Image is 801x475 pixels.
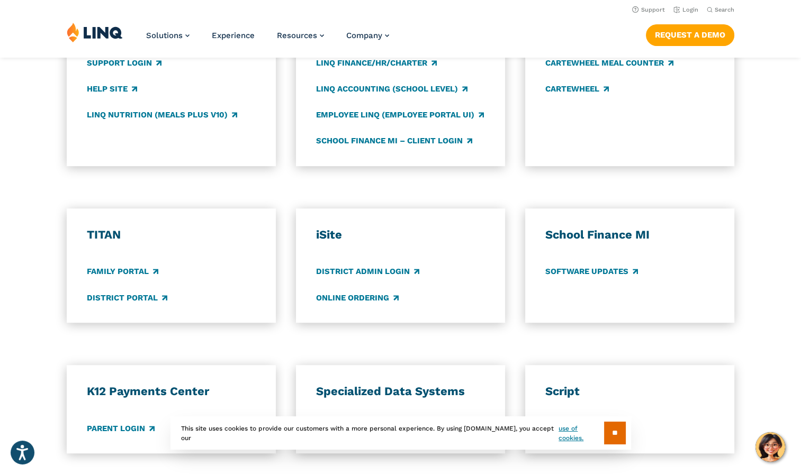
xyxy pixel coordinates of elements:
[277,31,324,40] a: Resources
[316,227,485,242] h3: iSite
[316,266,419,278] a: District Admin Login
[277,31,317,40] span: Resources
[146,22,389,57] nav: Primary Navigation
[87,423,155,434] a: Parent Login
[67,22,123,42] img: LINQ | K‑12 Software
[559,424,604,443] a: use of cookies.
[170,416,631,450] div: This site uses cookies to provide our customers with a more personal experience. By using [DOMAIN...
[545,266,638,278] a: Software Updates
[646,24,734,45] a: Request a Demo
[212,31,255,40] a: Experience
[87,384,256,399] h3: K12 Payments Center
[316,109,484,121] a: Employee LINQ (Employee Portal UI)
[316,292,399,304] a: Online Ordering
[755,432,785,462] button: Hello, have a question? Let’s chat.
[346,31,382,40] span: Company
[87,227,256,242] h3: TITAN
[673,6,698,13] a: Login
[87,109,237,121] a: LINQ Nutrition (Meals Plus v10)
[632,6,665,13] a: Support
[346,31,389,40] a: Company
[316,57,437,69] a: LINQ Finance/HR/Charter
[316,135,472,147] a: School Finance MI – Client Login
[146,31,183,40] span: Solutions
[146,31,190,40] a: Solutions
[87,266,158,278] a: Family Portal
[545,384,714,399] h3: Script
[316,83,467,95] a: LINQ Accounting (school level)
[87,83,137,95] a: Help Site
[316,384,485,399] h3: Specialized Data Systems
[87,292,167,304] a: District Portal
[87,57,161,69] a: Support Login
[545,227,714,242] h3: School Finance MI
[646,22,734,45] nav: Button Navigation
[545,57,673,69] a: CARTEWHEEL Meal Counter
[715,6,734,13] span: Search
[545,83,609,95] a: CARTEWHEEL
[707,6,734,14] button: Open Search Bar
